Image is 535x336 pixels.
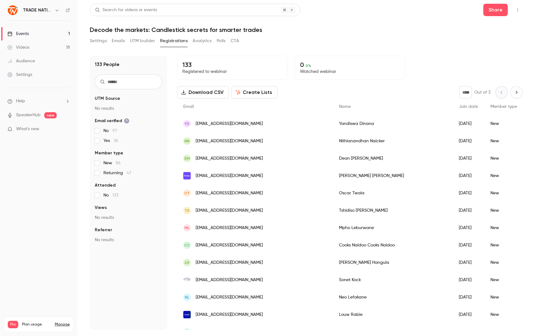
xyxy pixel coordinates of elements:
[196,259,263,266] span: [EMAIL_ADDRESS][DOMAIN_NAME]
[112,193,118,197] span: 133
[453,167,484,184] div: [DATE]
[116,161,121,165] span: 86
[185,260,189,265] span: LH
[185,156,190,161] span: DH
[484,254,523,271] div: New
[300,61,400,69] p: 0
[333,132,453,150] div: Nithianandhan Naicker
[196,242,263,249] span: [EMAIL_ADDRESS][DOMAIN_NAME]
[183,311,191,318] img: mweb.co.za
[196,329,263,335] span: [EMAIL_ADDRESS][DOMAIN_NAME]
[453,237,484,254] div: [DATE]
[333,289,453,306] div: Neo Lefakane
[484,150,523,167] div: New
[7,72,32,78] div: Settings
[95,105,162,112] p: No results
[183,172,191,179] img: proton.me
[103,192,118,198] span: No
[196,294,263,301] span: [EMAIL_ADDRESS][DOMAIN_NAME]
[196,277,263,283] span: [EMAIL_ADDRESS][DOMAIN_NAME]
[306,64,311,68] span: 0 %
[95,95,162,243] section: facet-groups
[95,61,120,68] h1: 133 People
[453,219,484,237] div: [DATE]
[453,254,484,271] div: [DATE]
[510,86,523,99] button: Next page
[182,61,282,69] p: 133
[7,98,70,104] li: help-dropdown-opener
[90,36,107,46] button: Settings
[185,121,189,126] span: YD
[339,104,351,109] span: Name
[484,237,523,254] div: New
[185,138,189,144] span: NN
[453,271,484,289] div: [DATE]
[459,104,478,109] span: Join date
[185,294,189,300] span: NL
[196,173,263,179] span: [EMAIL_ADDRESS][DOMAIN_NAME]
[185,225,189,231] span: ML
[231,86,277,99] button: Create Lists
[130,36,155,46] button: UTM builder
[453,184,484,202] div: [DATE]
[490,104,517,109] span: Member type
[333,254,453,271] div: [PERSON_NAME] Hangula
[333,271,453,289] div: Sonet Kock
[185,329,189,335] span: TR
[95,227,112,233] span: Referrer
[196,207,263,214] span: [EMAIL_ADDRESS][DOMAIN_NAME]
[95,118,129,124] span: Email verified
[483,4,508,16] button: Share
[7,44,29,51] div: Videos
[453,202,484,219] div: [DATE]
[196,190,263,197] span: [EMAIL_ADDRESS][DOMAIN_NAME]
[300,69,400,75] p: Watched webinar
[112,36,125,46] button: Emails
[103,128,117,134] span: No
[63,126,70,132] iframe: Noticeable Trigger
[185,208,189,213] span: Ts
[453,150,484,167] div: [DATE]
[333,150,453,167] div: Dean [PERSON_NAME]
[484,167,523,184] div: New
[484,271,523,289] div: New
[160,36,188,46] button: Registrations
[8,321,18,328] span: Pro
[217,36,226,46] button: Polls
[114,139,118,143] span: 36
[16,126,39,132] span: What's new
[95,7,157,13] div: Search for videos or events
[7,31,29,37] div: Events
[196,121,263,127] span: [EMAIL_ADDRESS][DOMAIN_NAME]
[8,5,18,15] img: TRADE NATION
[333,115,453,132] div: Yandiswa Dinana
[196,312,263,318] span: [EMAIL_ADDRESS][DOMAIN_NAME]
[183,276,191,284] img: premap.co.za
[95,205,107,211] span: Views
[16,98,25,104] span: Help
[184,242,190,248] span: CC
[333,219,453,237] div: Mpho Leburwane
[453,115,484,132] div: [DATE]
[484,306,523,323] div: New
[196,225,263,231] span: [EMAIL_ADDRESS][DOMAIN_NAME]
[453,306,484,323] div: [DATE]
[333,306,453,323] div: Louw Rabie
[184,190,190,196] span: OT
[484,202,523,219] div: New
[103,160,121,166] span: New
[95,214,162,221] p: No results
[55,322,70,327] a: Manage
[182,69,282,75] p: Registered to webinar
[103,138,118,144] span: Yes
[177,86,229,99] button: Download CSV
[90,26,523,33] h1: Decode the markets: Candlestick secrets for smarter trades
[333,202,453,219] div: Tshidiso [PERSON_NAME]
[95,182,115,188] span: Attended
[196,155,263,162] span: [EMAIL_ADDRESS][DOMAIN_NAME]
[453,132,484,150] div: [DATE]
[196,138,263,144] span: [EMAIL_ADDRESS][DOMAIN_NAME]
[333,167,453,184] div: [PERSON_NAME] [PERSON_NAME]
[484,289,523,306] div: New
[23,7,52,13] h6: TRADE NATION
